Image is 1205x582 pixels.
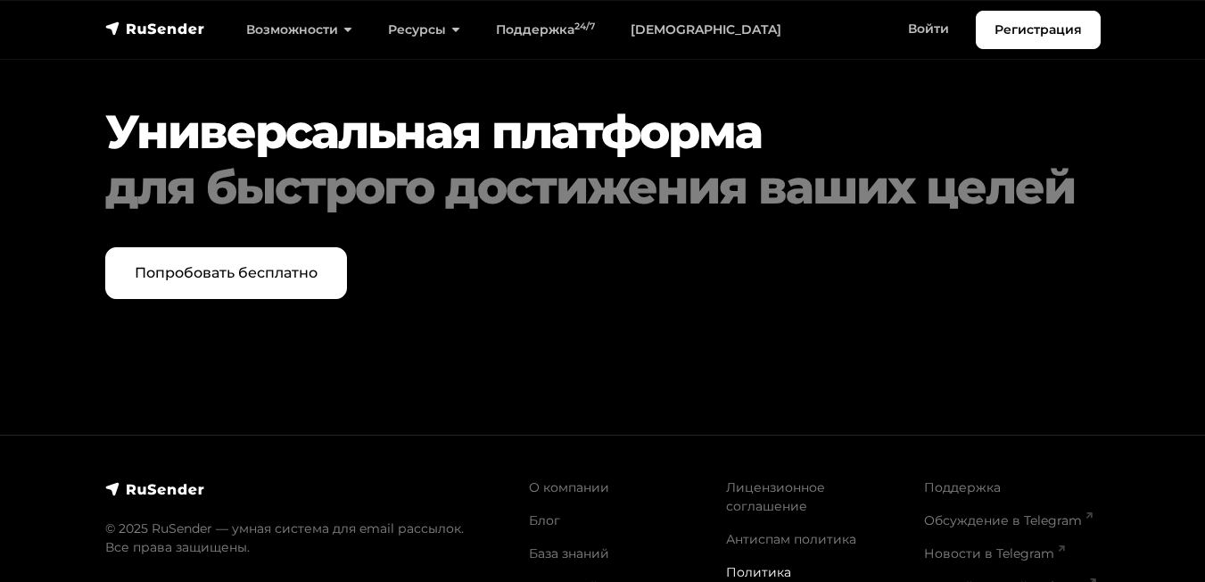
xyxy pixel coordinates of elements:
[105,104,1101,216] h2: Универсальная платформа
[726,479,825,514] a: Лицензионное соглашение
[105,480,205,498] img: RuSender
[105,520,508,557] p: © 2025 RuSender — умная система для email рассылок. Все права защищены.
[105,160,1101,215] div: для быстрого достижения ваших целей
[105,20,205,37] img: RuSender
[228,12,370,48] a: Возможности
[370,12,478,48] a: Ресурсы
[529,545,609,561] a: База знаний
[529,512,560,528] a: Блог
[890,11,967,47] a: Войти
[105,247,347,299] a: Попробовать бесплатно
[924,479,1001,495] a: Поддержка
[613,12,799,48] a: [DEMOGRAPHIC_DATA]
[574,21,595,32] sup: 24/7
[976,11,1101,49] a: Регистрация
[726,531,856,547] a: Антиспам политика
[478,12,613,48] a: Поддержка24/7
[924,512,1093,528] a: Обсуждение в Telegram
[529,479,609,495] a: О компании
[924,545,1065,561] a: Новости в Telegram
